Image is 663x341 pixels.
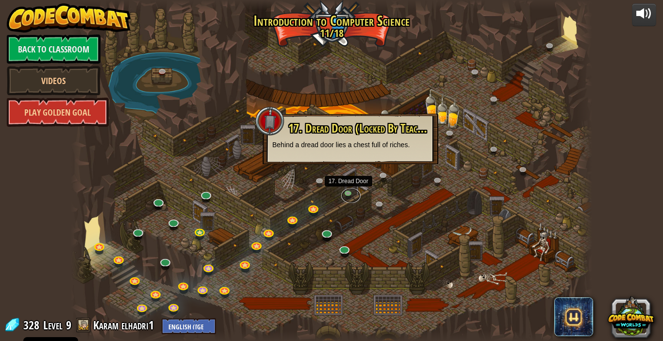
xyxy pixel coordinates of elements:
a: Karam elhadri1 [93,317,157,333]
span: Level [43,317,63,333]
span: 9 [66,317,71,333]
button: Adjust volume [632,3,656,26]
p: Behind a dread door lies a chest full of riches. [272,140,429,150]
a: Back to Classroom [7,34,100,64]
img: CodeCombat - Learn how to code by playing a game [7,3,131,33]
a: Play Golden Goal [7,98,109,127]
span: 328 [23,317,42,333]
span: 17. Dread Door (Locked By Teacher) [288,120,434,136]
a: Videos [7,66,100,95]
